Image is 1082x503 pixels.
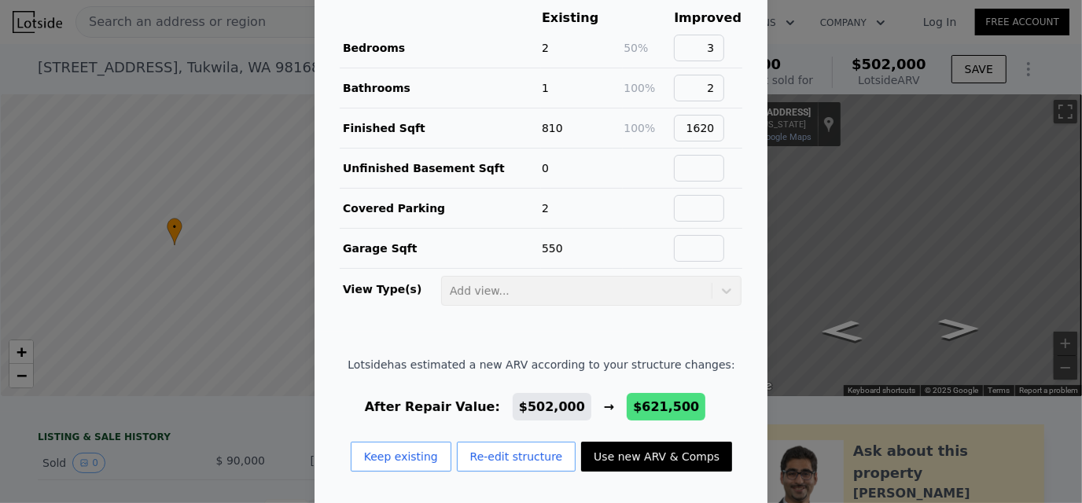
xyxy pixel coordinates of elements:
td: View Type(s) [340,269,440,307]
span: 810 [542,122,563,134]
button: Use new ARV & Comps [581,442,732,472]
td: Garage Sqft [340,229,541,269]
th: Existing [541,8,623,28]
span: 550 [542,242,563,255]
span: 1 [542,82,549,94]
span: 2 [542,42,549,54]
th: Improved [673,8,742,28]
td: Bathrooms [340,68,541,108]
td: Covered Parking [340,189,541,229]
span: 2 [542,202,549,215]
span: 0 [542,162,549,174]
span: 100% [624,82,655,94]
td: Finished Sqft [340,108,541,149]
button: Keep existing [351,442,451,472]
span: $621,500 [633,399,699,414]
button: Re-edit structure [457,442,576,472]
span: 100% [624,122,655,134]
span: Lotside has estimated a new ARV according to your structure changes: [348,357,734,373]
td: Bedrooms [340,28,541,68]
td: Unfinished Basement Sqft [340,149,541,189]
span: $502,000 [519,399,585,414]
div: After Repair Value: → [348,398,734,417]
span: 50% [624,42,648,54]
